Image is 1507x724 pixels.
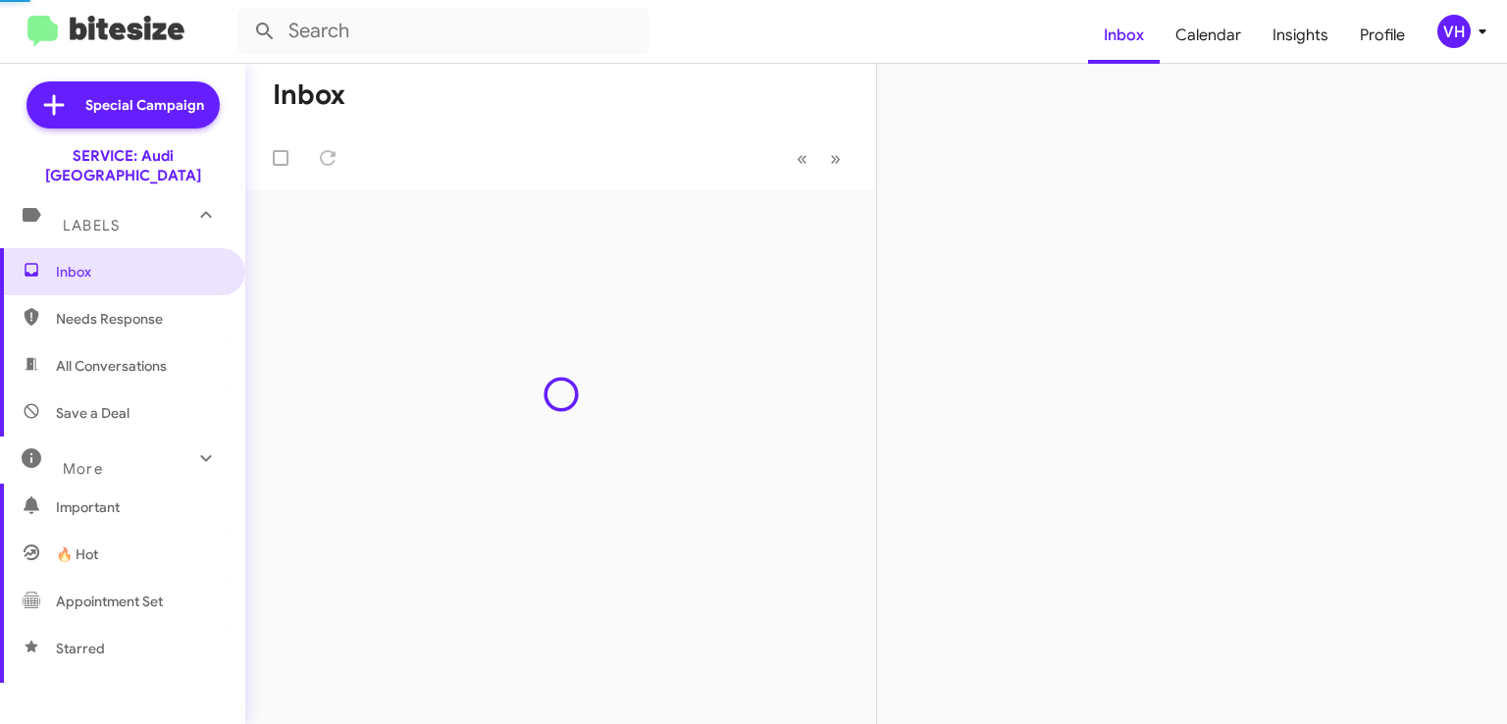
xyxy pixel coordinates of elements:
[63,217,120,234] span: Labels
[830,146,841,171] span: »
[818,138,853,179] button: Next
[797,146,807,171] span: «
[85,95,204,115] span: Special Campaign
[1257,7,1344,64] a: Insights
[1421,15,1485,48] button: VH
[237,8,650,55] input: Search
[63,460,103,478] span: More
[1437,15,1471,48] div: VH
[56,262,223,282] span: Inbox
[56,497,223,517] span: Important
[56,356,167,376] span: All Conversations
[786,138,853,179] nav: Page navigation example
[1088,7,1160,64] a: Inbox
[56,403,130,423] span: Save a Deal
[785,138,819,179] button: Previous
[1344,7,1421,64] a: Profile
[56,309,223,329] span: Needs Response
[273,79,345,111] h1: Inbox
[56,592,163,611] span: Appointment Set
[1160,7,1257,64] a: Calendar
[56,544,98,564] span: 🔥 Hot
[26,81,220,129] a: Special Campaign
[56,639,105,658] span: Starred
